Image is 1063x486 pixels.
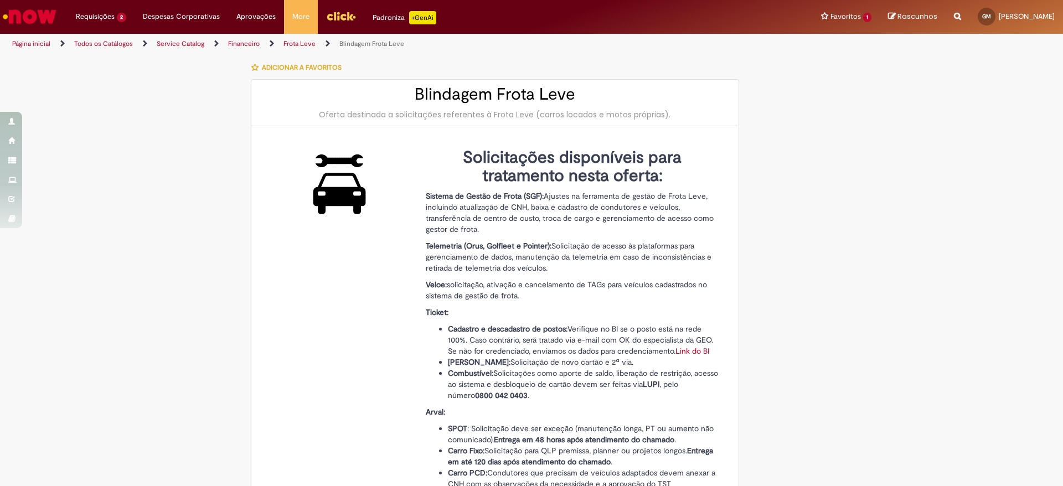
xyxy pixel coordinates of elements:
[8,34,700,54] ul: Trilhas de página
[888,12,937,22] a: Rascunhos
[448,368,719,401] li: Solicitações como aporte de saldo, liberação de restrição, acesso ao sistema e desbloqueio de car...
[999,12,1055,21] span: [PERSON_NAME]
[283,39,316,48] a: Frota Leve
[448,324,567,334] strong: Cadastro e descadastro de postos:
[426,191,544,201] strong: Sistema de Gestão de Frota (SGF):
[262,85,727,104] h2: Blindagem Frota Leve
[157,39,204,48] a: Service Catalog
[262,109,727,120] div: Oferta destinada a solicitações referentes à Frota Leve (carros locados e motos próprias).
[448,357,510,367] strong: [PERSON_NAME]:
[339,39,404,48] a: Blindagem Frota Leve
[448,423,467,433] strong: SPOT
[448,356,719,368] li: Solicitação de novo cartão e 2ª via.
[448,446,484,456] strong: Carro Fixo:
[675,346,709,356] a: Link do BI
[143,11,220,22] span: Despesas Corporativas
[463,147,682,187] strong: Solicitações disponíveis para tratamento nesta oferta:
[448,446,713,467] strong: Entrega em até 120 dias após atendimento do chamado
[228,39,260,48] a: Financeiro
[1,6,58,28] img: ServiceNow
[117,13,126,22] span: 2
[448,368,493,378] strong: Combustível:
[409,11,436,24] p: +GenAi
[426,241,551,251] strong: Telemetria (Orus, Golfleet e Pointer):
[643,379,659,389] strong: LUPI
[373,11,436,24] div: Padroniza
[262,63,342,72] span: Adicionar a Favoritos
[251,56,348,79] button: Adicionar a Favoritos
[448,423,719,445] li: : Solicitação deve ser exceção (manutenção longa, PT ou aumento não comunicado). .
[448,323,719,356] li: Verifique no BI se o posto está na rede 100%. Caso contrário, será tratado via e-mail com OK do e...
[302,148,377,220] img: Blindagem Frota Leve
[494,435,674,444] strong: Entrega em 48 horas após atendimento do chamado
[76,11,115,22] span: Requisições
[236,11,276,22] span: Aprovações
[292,11,309,22] span: More
[448,468,487,478] strong: Carro PCD:
[74,39,133,48] a: Todos os Catálogos
[12,39,50,48] a: Página inicial
[426,307,448,317] strong: Ticket:
[897,11,937,22] span: Rascunhos
[326,8,356,24] img: click_logo_yellow_360x200.png
[863,13,871,22] span: 1
[426,280,447,289] strong: Veloe:
[448,445,719,467] li: Solicitação para QLP premissa, planner ou projetos longos. .
[426,407,445,417] strong: Arval:
[830,11,861,22] span: Favoritos
[982,13,991,20] span: GM
[475,390,528,400] strong: 0800 042 0403
[426,240,719,273] p: Solicitação de acesso às plataformas para gerenciamento de dados, manutenção da telemetria em cas...
[426,279,719,301] p: solicitação, ativação e cancelamento de TAGs para veículos cadastrados no sistema de gestão de fr...
[426,190,719,235] p: Ajustes na ferramenta de gestão de Frota Leve, incluindo atualização de CNH, baixa e cadastro de ...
